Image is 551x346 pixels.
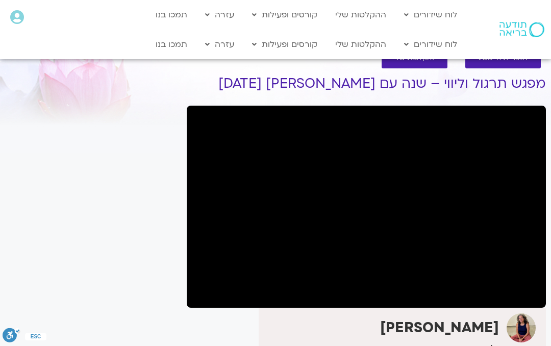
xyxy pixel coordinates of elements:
h1: מפגש תרגול וליווי – שנה עם [PERSON_NAME] [DATE] [187,76,546,91]
a: קורסים ופעילות [247,5,322,24]
strong: [PERSON_NAME] [380,318,499,337]
a: ההקלטות שלי [330,35,391,54]
img: מליסה בר-אילן [507,313,536,342]
a: לוח שידורים [399,35,462,54]
a: ההקלטות שלי [330,5,391,24]
a: תמכו בנו [151,5,192,24]
a: תמכו בנו [151,35,192,54]
span: להקלטות שלי [394,55,435,62]
img: תודעה בריאה [499,22,544,37]
a: עזרה [200,5,239,24]
a: עזרה [200,35,239,54]
span: לספריית ה-VOD [478,55,529,62]
a: לוח שידורים [399,5,462,24]
a: קורסים ופעילות [247,35,322,54]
